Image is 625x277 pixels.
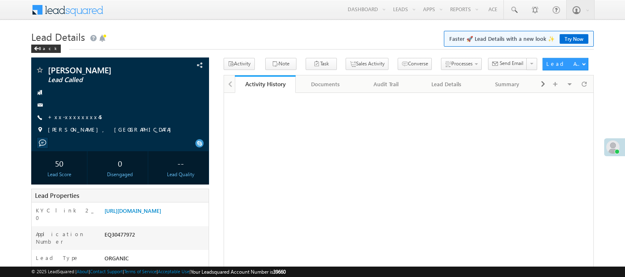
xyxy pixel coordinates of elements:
span: Send Email [500,60,523,67]
span: Lead Called [48,76,158,84]
button: Processes [441,58,482,70]
span: [PERSON_NAME], [GEOGRAPHIC_DATA] [48,126,175,134]
a: Documents [296,75,356,93]
span: © 2025 LeadSquared | | | | | [31,268,286,276]
span: 39660 [273,269,286,275]
div: Summary [484,79,530,89]
span: Faster 🚀 Lead Details with a new look ✨ [449,35,588,43]
div: -- [155,155,207,171]
a: Audit Trail [356,75,416,93]
button: Lead Actions [543,58,588,70]
a: Lead Details [417,75,477,93]
div: Lead Details [423,79,470,89]
span: Processes [451,60,473,67]
button: Task [306,58,337,70]
div: ORGANIC [102,254,209,266]
a: Try Now [560,34,588,44]
div: Activity History [241,80,289,88]
label: Lead Type [36,254,79,262]
button: Activity [224,58,255,70]
div: Audit Trail [363,79,409,89]
div: Disengaged [94,171,146,178]
div: EQ30477972 [102,230,209,242]
div: 0 [94,155,146,171]
div: Documents [302,79,349,89]
span: Lead Details [31,30,85,43]
button: Converse [398,58,432,70]
div: Lead Quality [155,171,207,178]
a: Terms of Service [124,269,157,274]
button: Send Email [488,58,527,70]
span: Your Leadsquared Account Number is [191,269,286,275]
label: Application Number [36,230,96,245]
span: Lead Properties [35,191,79,200]
a: Activity History [235,75,295,93]
div: Lead Actions [546,60,582,67]
button: Note [265,58,296,70]
a: [URL][DOMAIN_NAME] [105,207,161,214]
a: Back [31,44,65,51]
label: KYC link 2_0 [36,207,96,222]
a: About [77,269,89,274]
a: +xx-xxxxxxxx45 [48,113,102,120]
a: Acceptable Use [158,269,189,274]
div: Lead Score [33,171,85,178]
div: Back [31,45,61,53]
a: Summary [477,75,538,93]
a: Contact Support [90,269,123,274]
button: Sales Activity [346,58,388,70]
div: 50 [33,155,85,171]
span: [PERSON_NAME] [48,66,158,74]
